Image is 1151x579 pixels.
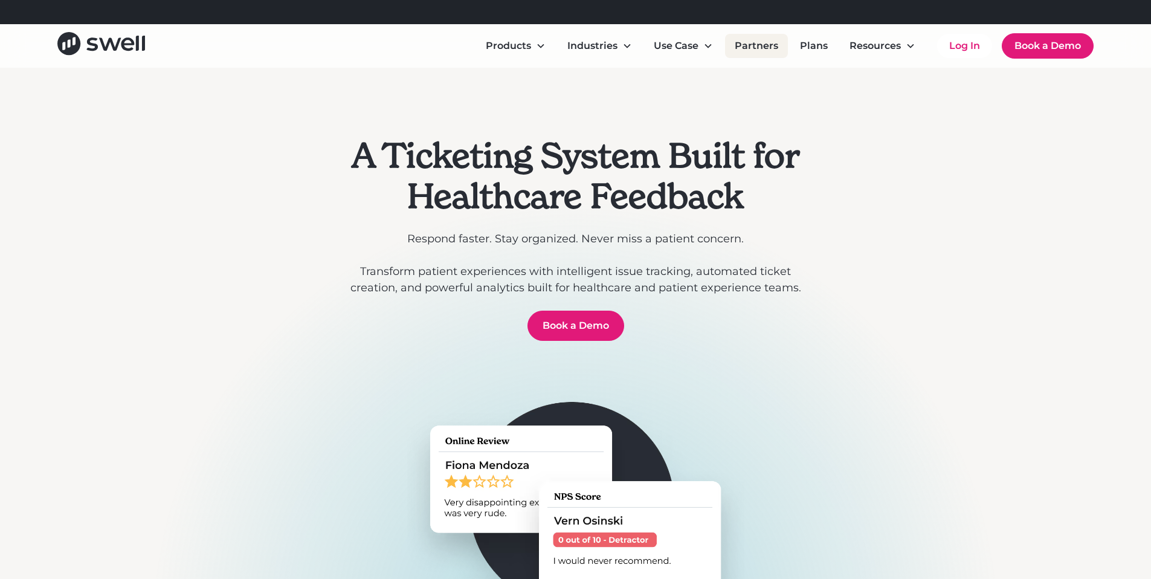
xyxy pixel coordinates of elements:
[840,34,925,58] div: Resources
[476,34,555,58] div: Products
[344,231,808,296] p: Respond faster. Stay organized. Never miss a patient concern. ‍ Transform patient experiences wit...
[567,39,617,53] div: Industries
[486,39,531,53] div: Products
[790,34,837,58] a: Plans
[654,39,698,53] div: Use Case
[850,39,901,53] div: Resources
[1002,33,1094,59] a: Book a Demo
[527,311,624,341] a: Book a Demo
[644,34,723,58] div: Use Case
[57,32,145,59] a: home
[725,34,788,58] a: Partners
[937,34,992,58] a: Log In
[558,34,642,58] div: Industries
[344,135,808,216] h1: A Ticketing System Built for Healthcare Feedback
